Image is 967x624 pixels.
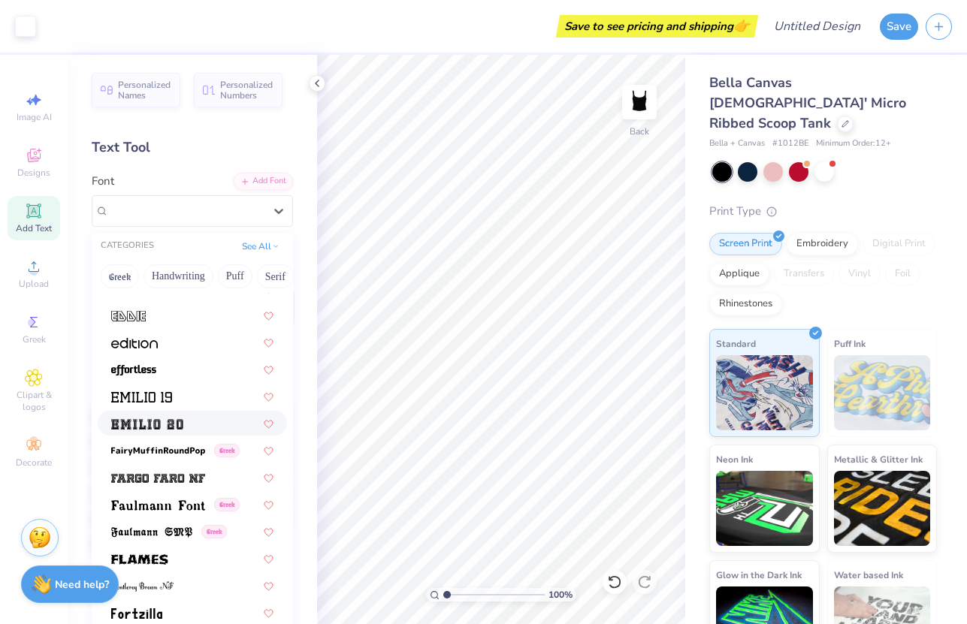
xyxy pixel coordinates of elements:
button: Greek [101,264,139,288]
img: Neon Ink [716,471,813,546]
span: Greek [201,525,227,538]
strong: Need help? [55,577,109,592]
img: Faulmann Font [111,500,205,511]
img: Metallic & Glitter Ink [834,471,931,546]
span: Minimum Order: 12 + [816,137,891,150]
img: effortless [111,365,156,375]
div: Transfers [774,263,834,285]
img: Fargo Faro NF [111,473,205,484]
img: Back [624,87,654,117]
span: Personalized Numbers [220,80,273,101]
div: CATEGORIES [101,240,154,252]
div: Text Tool [92,137,293,158]
span: Neon Ink [716,451,753,467]
img: Edition [111,338,158,348]
div: Back [630,125,649,138]
img: Flames [111,554,168,565]
span: Image AI [17,111,52,123]
input: Untitled Design [762,11,872,41]
button: Save [880,14,918,40]
span: Standard [716,336,756,351]
img: Eddie [111,311,146,321]
button: See All [237,239,284,254]
div: Applique [709,263,769,285]
button: Serif [257,264,294,288]
span: Decorate [16,457,52,469]
button: Handwriting [144,264,213,288]
span: Personalized Names [118,80,171,101]
label: Font [92,173,114,190]
div: Digital Print [863,233,935,255]
span: Bella Canvas [DEMOGRAPHIC_DATA]' Micro Ribbed Scoop Tank [709,74,906,132]
span: Puff Ink [834,336,866,351]
div: Foil [885,263,920,285]
span: Greek [23,333,46,345]
span: Designs [17,167,50,179]
span: Greek [214,444,240,457]
div: Screen Print [709,233,782,255]
img: Puff Ink [834,355,931,430]
span: Metallic & Glitter Ink [834,451,923,467]
img: Emilio 20 [111,419,183,430]
div: Embroidery [787,233,858,255]
div: Save to see pricing and shipping [560,15,754,38]
span: Glow in the Dark Ink [716,567,802,583]
span: Water based Ink [834,567,903,583]
img: Fontleroy Brown NF [111,581,174,592]
div: Print Type [709,203,937,220]
span: Upload [19,278,49,290]
img: FairyMuffinRoundPop [111,446,205,457]
button: Puff [218,264,252,288]
span: 👉 [733,17,750,35]
span: Clipart & logos [8,389,60,413]
span: 100 % [548,588,573,601]
img: Faulmann SMP [111,527,192,538]
img: Standard [716,355,813,430]
span: Add Text [16,222,52,234]
span: Bella + Canvas [709,137,765,150]
div: Rhinestones [709,293,782,315]
div: Vinyl [839,263,881,285]
div: Add Font [234,173,293,190]
img: Emilio 19 [111,392,172,402]
span: Greek [214,498,240,511]
span: # 1012BE [772,137,808,150]
img: Fortzilla [111,608,162,619]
